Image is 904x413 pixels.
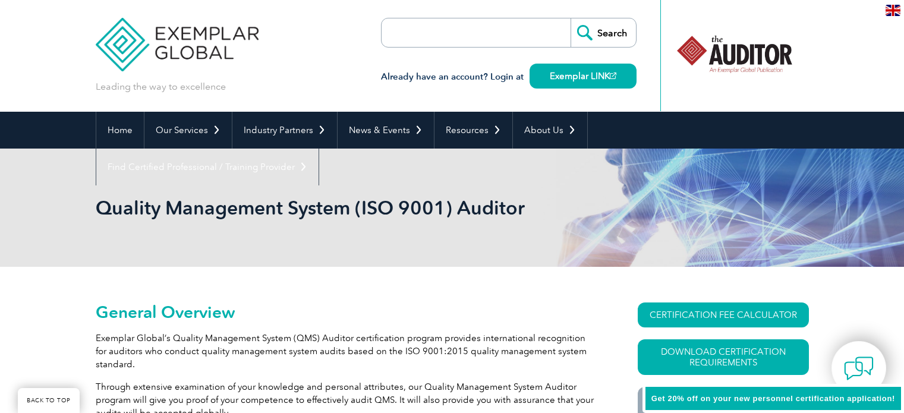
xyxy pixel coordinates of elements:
[96,302,595,321] h2: General Overview
[96,332,595,371] p: Exemplar Global’s Quality Management System (QMS) Auditor certification program provides internat...
[381,70,637,84] h3: Already have an account? Login at
[18,388,80,413] a: BACK TO TOP
[96,80,226,93] p: Leading the way to excellence
[638,302,809,327] a: CERTIFICATION FEE CALCULATOR
[434,112,512,149] a: Resources
[638,339,809,375] a: Download Certification Requirements
[96,196,552,219] h1: Quality Management System (ISO 9001) Auditor
[530,64,637,89] a: Exemplar LINK
[886,5,900,16] img: en
[96,149,319,185] a: Find Certified Professional / Training Provider
[232,112,337,149] a: Industry Partners
[96,112,144,149] a: Home
[610,72,616,79] img: open_square.png
[571,18,636,47] input: Search
[513,112,587,149] a: About Us
[144,112,232,149] a: Our Services
[338,112,434,149] a: News & Events
[844,354,874,383] img: contact-chat.png
[651,394,895,403] span: Get 20% off on your new personnel certification application!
